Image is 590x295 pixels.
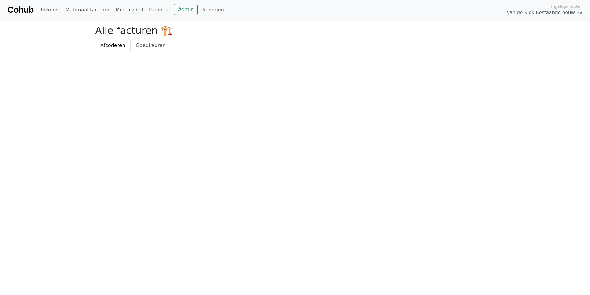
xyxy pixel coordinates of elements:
[100,42,125,48] span: Afcoderen
[198,4,226,16] a: Uitloggen
[95,39,131,52] a: Afcoderen
[113,4,146,16] a: Mijn inzicht
[63,4,113,16] a: Materiaal facturen
[136,42,166,48] span: Goedkeuren
[7,2,33,17] a: Cohub
[95,25,495,36] h2: Alle facturen 🏗️
[551,3,583,9] span: Ingelogd onder:
[131,39,171,52] a: Goedkeuren
[38,4,63,16] a: Inkopen
[174,4,198,15] a: Admin
[507,9,583,16] span: Van de Klok Bestaande bouw BV
[146,4,174,16] a: Projecten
